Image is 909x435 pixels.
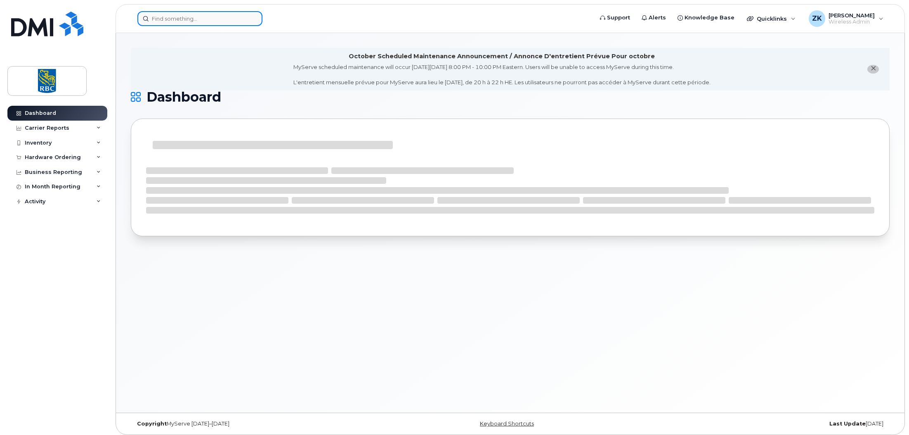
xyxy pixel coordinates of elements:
strong: Last Update [829,421,866,427]
span: Dashboard [146,91,221,103]
a: Keyboard Shortcuts [480,421,534,427]
div: MyServe scheduled maintenance will occur [DATE][DATE] 8:00 PM - 10:00 PM Eastern. Users will be u... [293,63,711,86]
div: [DATE] [637,421,890,427]
button: close notification [867,65,879,74]
div: MyServe [DATE]–[DATE] [131,421,384,427]
div: October Scheduled Maintenance Announcement / Annonce D'entretient Prévue Pour octobre [349,52,655,61]
strong: Copyright [137,421,167,427]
